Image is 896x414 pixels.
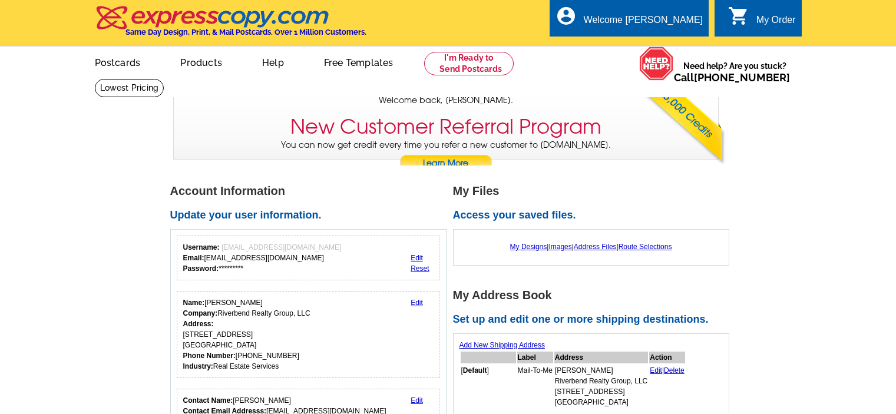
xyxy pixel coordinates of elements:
[183,309,218,317] strong: Company:
[756,15,796,31] div: My Order
[517,352,553,363] th: Label
[674,71,790,84] span: Call
[461,365,516,408] td: [ ]
[177,291,440,378] div: Your personal details.
[649,365,685,408] td: |
[584,15,703,31] div: Welcome [PERSON_NAME]
[453,209,736,222] h2: Access your saved files.
[411,396,423,405] a: Edit
[125,28,366,37] h4: Same Day Design, Print, & Mail Postcards. Over 1 Million Customers.
[411,299,423,307] a: Edit
[95,14,366,37] a: Same Day Design, Print, & Mail Postcards. Over 1 Million Customers.
[459,236,723,258] div: | | |
[177,236,440,280] div: Your login information.
[161,48,241,75] a: Products
[411,254,423,262] a: Edit
[574,243,617,251] a: Address Files
[411,264,429,273] a: Reset
[183,396,233,405] strong: Contact Name:
[183,299,205,307] strong: Name:
[453,185,736,197] h1: My Files
[517,365,553,408] td: Mail-To-Me
[243,48,303,75] a: Help
[459,341,545,349] a: Add New Shipping Address
[290,115,601,139] h3: New Customer Referral Program
[649,352,685,363] th: Action
[664,366,685,375] a: Delete
[221,243,341,251] span: [EMAIL_ADDRESS][DOMAIN_NAME]
[183,352,236,360] strong: Phone Number:
[183,297,310,372] div: [PERSON_NAME] Riverbend Realty Group, LLC [STREET_ADDRESS] [GEOGRAPHIC_DATA] [PHONE_NUMBER] Real ...
[554,352,648,363] th: Address
[379,94,513,107] span: Welcome back, [PERSON_NAME].
[170,185,453,197] h1: Account Information
[305,48,412,75] a: Free Templates
[453,313,736,326] h2: Set up and edit one or more shipping destinations.
[650,366,662,375] a: Edit
[183,362,213,370] strong: Industry:
[76,48,160,75] a: Postcards
[554,365,648,408] td: [PERSON_NAME] Riverbend Realty Group, LLC [STREET_ADDRESS] [GEOGRAPHIC_DATA]
[728,5,749,27] i: shopping_cart
[174,139,718,173] p: You can now get credit every time you refer a new customer to [DOMAIN_NAME].
[453,289,736,302] h1: My Address Book
[183,264,219,273] strong: Password:
[639,47,674,81] img: help
[674,60,796,84] span: Need help? Are you stuck?
[510,243,547,251] a: My Designs
[183,243,220,251] strong: Username:
[728,13,796,28] a: shopping_cart My Order
[170,209,453,222] h2: Update your user information.
[548,243,571,251] a: Images
[463,366,487,375] b: Default
[556,5,577,27] i: account_circle
[183,320,214,328] strong: Address:
[619,243,672,251] a: Route Selections
[694,71,790,84] a: [PHONE_NUMBER]
[399,155,492,173] a: Learn More
[183,254,204,262] strong: Email:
